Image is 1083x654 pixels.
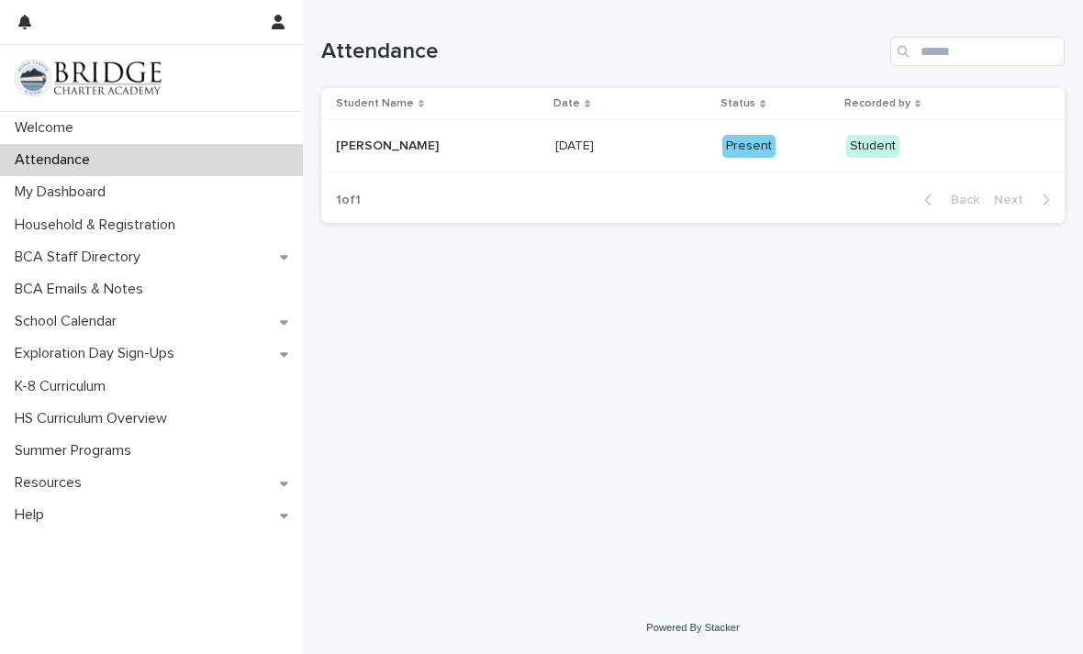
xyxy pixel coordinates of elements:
p: [DATE] [555,135,597,154]
p: [PERSON_NAME] [336,135,442,154]
p: Attendance [7,151,105,169]
input: Search [890,37,1065,66]
p: Help [7,506,59,524]
p: School Calendar [7,313,131,330]
p: Resources [7,474,96,492]
p: HS Curriculum Overview [7,410,182,427]
p: Date [553,94,580,114]
button: Next [987,192,1065,208]
h1: Attendance [321,39,883,65]
p: Status [720,94,755,114]
p: BCA Emails & Notes [7,281,158,298]
p: Student Name [336,94,414,114]
tr: [PERSON_NAME][PERSON_NAME] [DATE][DATE] PresentStudent [321,120,1065,173]
p: Summer Programs [7,442,146,460]
p: BCA Staff Directory [7,249,155,266]
div: Student [846,135,899,158]
p: Welcome [7,119,88,137]
button: Back [910,192,987,208]
span: Back [940,194,979,206]
span: Next [994,194,1034,206]
p: Recorded by [844,94,910,114]
a: Powered By Stacker [646,622,739,633]
div: Present [722,135,776,158]
p: Household & Registration [7,216,190,234]
p: Exploration Day Sign-Ups [7,345,189,362]
p: K-8 Curriculum [7,378,120,395]
p: 1 of 1 [321,178,375,223]
img: V1C1m3IdTEidaUdm9Hs0 [15,60,162,96]
p: My Dashboard [7,183,120,201]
